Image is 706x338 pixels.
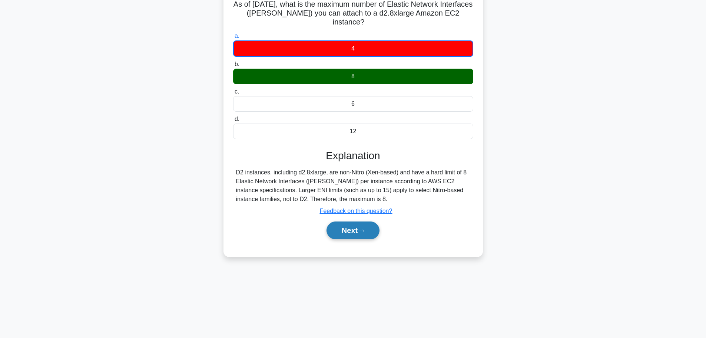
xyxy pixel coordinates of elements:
h3: Explanation [238,150,469,162]
a: Feedback on this question? [320,208,392,214]
span: c. [235,88,239,95]
span: b. [235,61,239,67]
div: 8 [233,69,473,84]
div: 6 [233,96,473,112]
span: d. [235,116,239,122]
span: a. [235,33,239,39]
div: D2 instances, including d2.8xlarge, are non-Nitro (Xen-based) and have a hard limit of 8 Elastic ... [236,168,470,204]
div: 12 [233,124,473,139]
button: Next [327,221,379,239]
div: 4 [233,40,473,57]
